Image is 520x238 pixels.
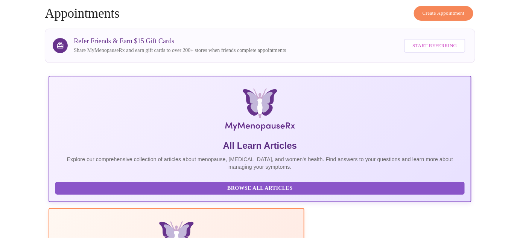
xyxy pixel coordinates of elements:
button: Browse All Articles [55,182,464,195]
button: Create Appointment [414,6,473,21]
h5: All Learn Articles [55,140,464,152]
p: Explore our comprehensive collection of articles about menopause, [MEDICAL_DATA], and women's hea... [55,156,464,171]
h3: Refer Friends & Earn $15 Gift Cards [74,37,286,45]
button: Start Referring [404,39,465,53]
p: Share MyMenopauseRx and earn gift cards to over 200+ stores when friends complete appointments [74,47,286,54]
span: Browse All Articles [63,184,457,193]
a: Start Referring [402,35,467,56]
span: Start Referring [412,41,457,50]
span: Create Appointment [423,9,465,18]
h4: Appointments [45,6,475,21]
a: Browse All Articles [55,185,466,191]
img: MyMenopauseRx Logo [119,88,401,134]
